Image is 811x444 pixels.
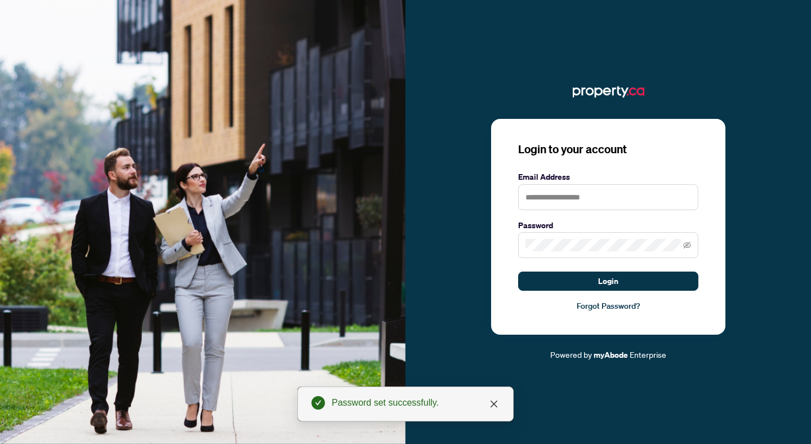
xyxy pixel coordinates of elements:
[518,141,698,157] h3: Login to your account
[550,349,592,359] span: Powered by
[488,398,500,410] a: Close
[518,219,698,232] label: Password
[598,272,618,290] span: Login
[573,83,644,101] img: ma-logo
[311,396,325,410] span: check-circle
[518,171,698,183] label: Email Address
[489,399,498,409] span: close
[518,300,698,312] a: Forgot Password?
[518,272,698,291] button: Login
[630,349,666,359] span: Enterprise
[594,349,628,361] a: myAbode
[332,396,500,410] div: Password set successfully.
[683,241,691,249] span: eye-invisible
